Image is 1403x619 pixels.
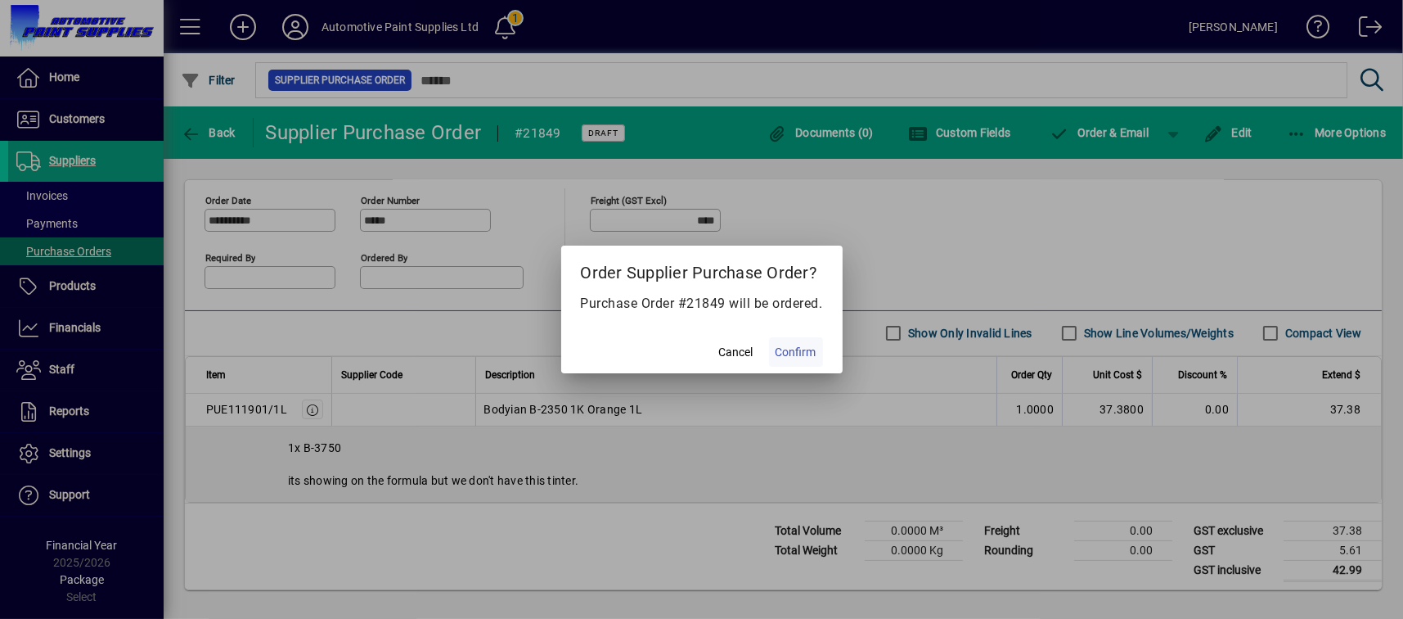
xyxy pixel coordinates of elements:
span: Confirm [776,344,816,361]
span: Cancel [719,344,753,361]
h2: Order Supplier Purchase Order? [561,246,843,293]
p: Purchase Order #21849 will be ordered. [581,294,823,314]
button: Cancel [710,337,762,367]
button: Confirm [769,337,823,367]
